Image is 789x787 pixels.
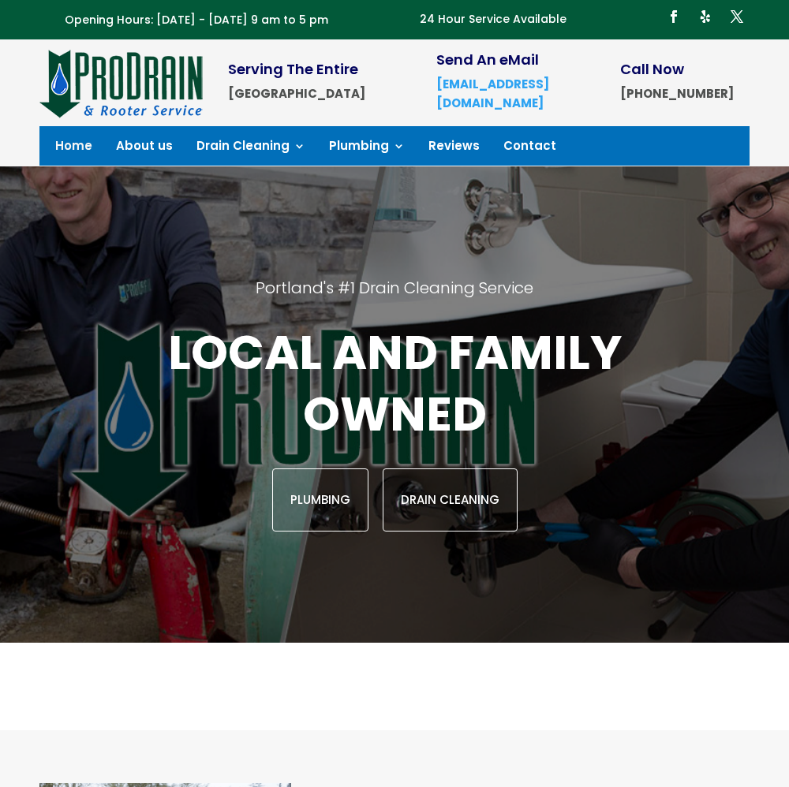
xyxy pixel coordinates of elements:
[620,85,734,102] strong: [PHONE_NUMBER]
[103,278,686,322] h2: Portland's #1 Drain Cleaning Service
[620,59,684,79] span: Call Now
[383,468,518,532] a: Drain Cleaning
[661,4,686,29] a: Follow on Facebook
[228,85,365,102] strong: [GEOGRAPHIC_DATA]
[329,140,405,158] a: Plumbing
[228,59,358,79] span: Serving The Entire
[55,140,92,158] a: Home
[272,468,368,532] a: Plumbing
[103,322,686,532] div: Local and family owned
[693,4,718,29] a: Follow on Yelp
[39,47,204,118] img: site-logo-100h
[503,140,556,158] a: Contact
[116,140,173,158] a: About us
[65,12,328,28] span: Opening Hours: [DATE] - [DATE] 9 am to 5 pm
[436,50,539,69] span: Send An eMail
[428,140,480,158] a: Reviews
[724,4,750,29] a: Follow on X
[420,10,567,29] p: 24 Hour Service Available
[196,140,305,158] a: Drain Cleaning
[436,76,549,111] a: [EMAIL_ADDRESS][DOMAIN_NAME]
